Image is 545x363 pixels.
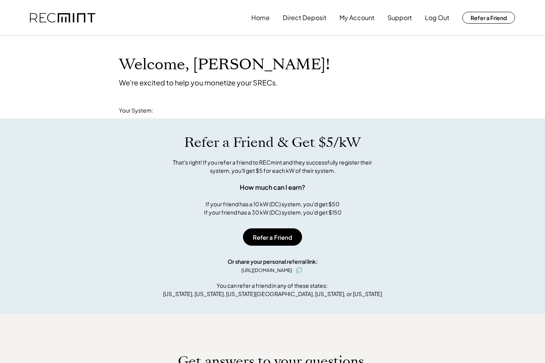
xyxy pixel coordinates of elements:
div: How much can I earn? [240,183,305,192]
div: Or share your personal referral link: [228,257,318,266]
div: That's right! If you refer a friend to RECmint and they successfully register their system, you'l... [164,158,381,175]
h1: Refer a Friend & Get $5/kW [184,134,361,151]
div: Your System: [119,107,153,115]
div: If your friend has a 10 kW (DC) system, you'd get $50 If your friend has a 30 kW (DC) system, you... [204,200,341,217]
div: You can refer a friend in any of these states: [US_STATE], [US_STATE], [US_STATE][GEOGRAPHIC_DATA... [163,282,382,298]
button: Refer a Friend [243,228,302,246]
button: My Account [339,10,374,26]
img: recmint-logotype%403x.png [30,13,95,23]
div: We're excited to help you monetize your SRECs. [119,78,278,87]
button: click to copy [294,266,304,275]
button: Refer a Friend [462,12,515,24]
div: [URL][DOMAIN_NAME] [241,267,292,274]
h1: Welcome, [PERSON_NAME]! [119,56,330,74]
button: Direct Deposit [283,10,326,26]
button: Home [251,10,270,26]
button: Log Out [425,10,449,26]
button: Support [387,10,412,26]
